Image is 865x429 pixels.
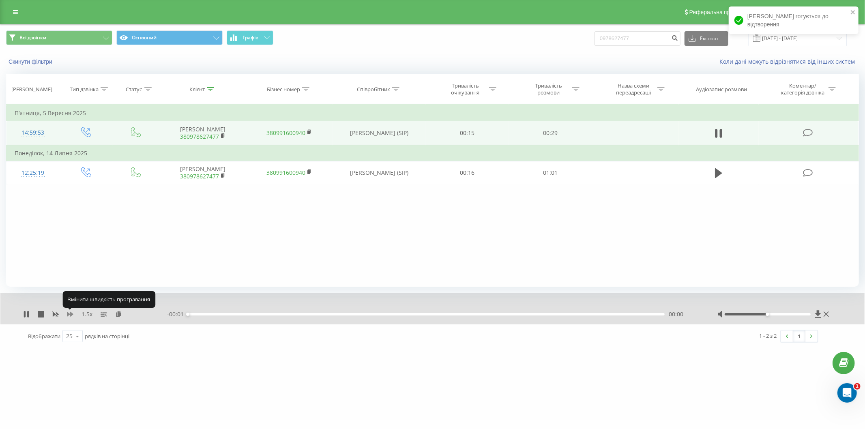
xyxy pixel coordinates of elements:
div: Клієнт [189,86,205,93]
span: рядків на сторінці [85,332,129,340]
div: Аудіозапис розмови [696,86,747,93]
button: Основний [116,30,223,45]
button: Скинути фільтри [6,58,56,65]
span: 1.5 x [82,310,92,318]
div: [PERSON_NAME] [11,86,52,93]
a: Коли дані можуть відрізнятися вiд інших систем [719,58,859,65]
div: [PERSON_NAME] готується до відтворення [729,6,859,34]
div: Тривалість очікування [444,82,487,96]
td: 00:29 [509,121,592,145]
span: 1 [854,383,861,390]
div: Назва схеми переадресації [612,82,655,96]
div: Accessibility label [766,313,769,316]
button: Графік [227,30,273,45]
button: Всі дзвінки [6,30,112,45]
a: 1 [793,330,805,342]
button: close [850,9,856,17]
span: Реферальна програма [689,9,749,15]
td: [PERSON_NAME] (SIP) [333,121,426,145]
div: Тип дзвінка [70,86,99,93]
span: Графік [243,35,258,41]
td: Понеділок, 14 Липня 2025 [6,145,859,161]
iframe: Intercom live chat [837,383,857,403]
span: Відображати [28,332,60,340]
td: П’ятниця, 5 Вересня 2025 [6,105,859,121]
input: Пошук за номером [595,31,680,46]
div: Бізнес номер [267,86,300,93]
span: 00:00 [669,310,683,318]
div: Тривалість розмови [527,82,570,96]
div: Accessibility label [186,313,189,316]
a: 380991600940 [266,169,305,176]
a: 380978627477 [180,172,219,180]
td: [PERSON_NAME] (SIP) [333,161,426,184]
div: Співробітник [357,86,390,93]
button: Експорт [685,31,728,46]
div: 1 - 2 з 2 [760,332,777,340]
span: Всі дзвінки [19,34,46,41]
td: [PERSON_NAME] [159,121,246,145]
div: Змінити швидкість програвання [62,291,155,307]
div: Статус [126,86,142,93]
div: 12:25:19 [15,165,52,181]
span: - 00:01 [167,310,188,318]
div: 14:59:53 [15,125,52,141]
td: 00:15 [426,121,509,145]
td: 00:16 [426,161,509,184]
a: 380991600940 [266,129,305,137]
a: 380978627477 [180,133,219,140]
td: [PERSON_NAME] [159,161,246,184]
div: Коментар/категорія дзвінка [779,82,826,96]
td: 01:01 [509,161,592,184]
div: 25 [66,332,73,340]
